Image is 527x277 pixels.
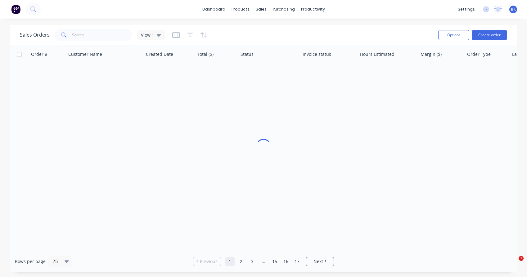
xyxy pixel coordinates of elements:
a: Page 17 [292,257,302,266]
div: Invoice status [303,51,331,57]
span: Next [313,258,323,265]
div: products [228,5,253,14]
div: sales [253,5,270,14]
div: Hours Estimated [360,51,394,57]
a: Page 16 [281,257,291,266]
div: Created Date [146,51,173,57]
a: Next page [306,258,334,265]
div: Order # [31,51,47,57]
div: productivity [298,5,328,14]
a: Page 2 [236,257,246,266]
img: Factory [11,5,20,14]
button: Create order [472,30,507,40]
div: Total ($) [197,51,214,57]
span: BK [511,7,516,12]
span: View 1 [141,32,154,38]
div: Status [241,51,254,57]
div: Order Type [467,51,491,57]
div: settings [455,5,478,14]
button: Options [438,30,469,40]
span: Rows per page [15,258,46,265]
iframe: Intercom live chat [506,256,521,271]
a: Page 15 [270,257,279,266]
a: Previous page [193,258,221,265]
div: purchasing [270,5,298,14]
div: Margin ($) [421,51,442,57]
span: Previous [200,258,218,265]
span: 1 [519,256,524,261]
h1: Sales Orders [20,32,50,38]
a: dashboard [199,5,228,14]
a: Page 1 is your current page [225,257,235,266]
a: Page 3 [248,257,257,266]
ul: Pagination [191,257,336,266]
a: Jump forward [259,257,268,266]
input: Search... [72,29,133,41]
div: Labels [512,51,525,57]
div: Customer Name [68,51,102,57]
